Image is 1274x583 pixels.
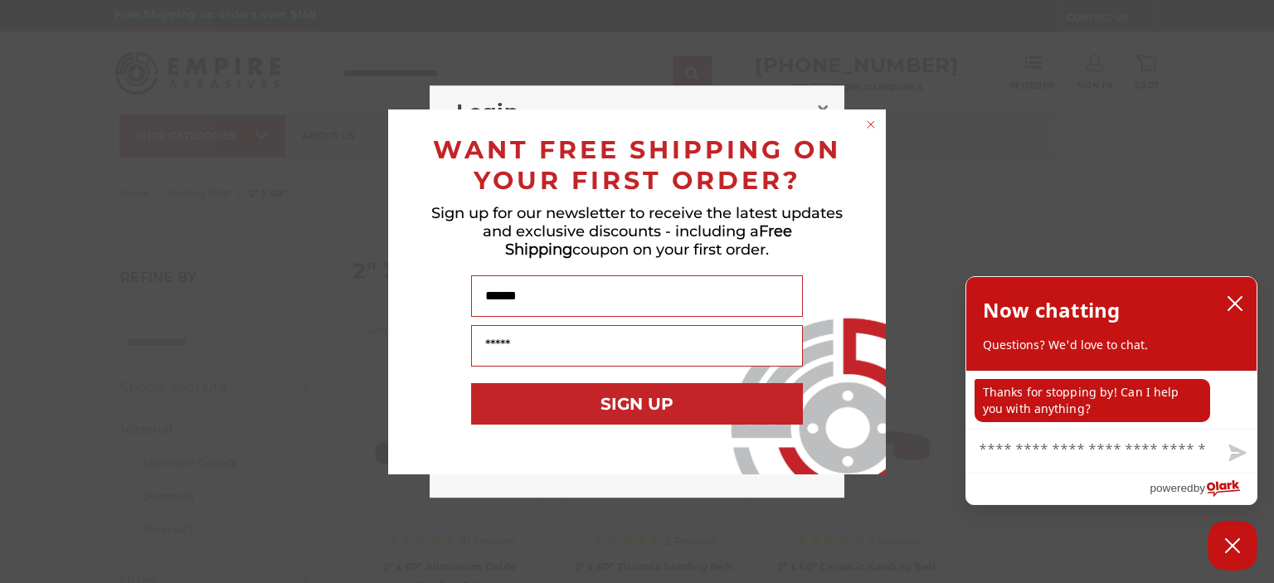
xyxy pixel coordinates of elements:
button: Send message [1215,435,1257,473]
span: Free Shipping [505,222,792,259]
button: close chatbox [1222,291,1248,316]
button: SIGN UP [471,383,803,425]
span: Sign up for our newsletter to receive the latest updates and exclusive discounts - including a co... [431,204,843,259]
button: Close Chatbox [1208,521,1257,571]
div: chat [966,371,1257,429]
h2: Now chatting [983,294,1120,327]
div: olark chatbox [965,276,1257,505]
span: powered [1150,478,1193,498]
span: by [1194,478,1205,498]
span: WANT FREE SHIPPING ON YOUR FIRST ORDER? [433,134,841,196]
p: Questions? We'd love to chat. [983,337,1240,353]
p: Thanks for stopping by! Can I help you with anything? [975,379,1210,422]
a: Powered by Olark [1150,474,1257,504]
button: Close dialog [863,116,879,133]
